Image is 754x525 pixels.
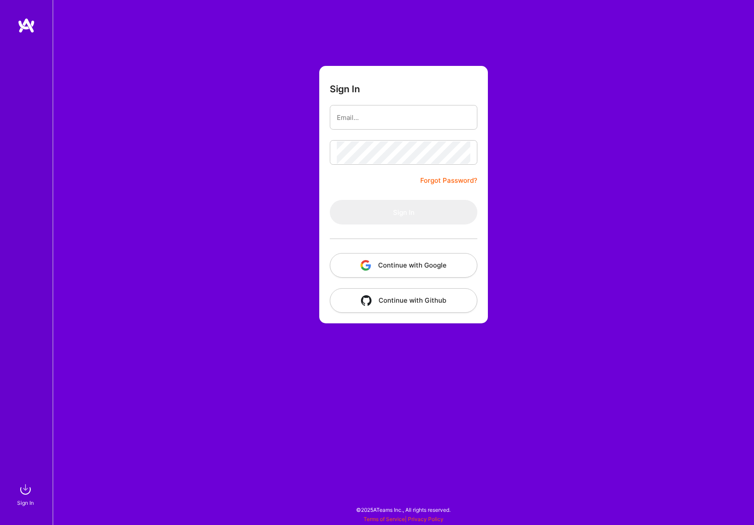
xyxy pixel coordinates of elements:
button: Continue with Github [330,288,477,313]
a: sign inSign In [18,481,34,507]
button: Sign In [330,200,477,224]
input: Email... [337,106,470,129]
img: icon [361,295,372,306]
a: Terms of Service [364,516,405,522]
img: sign in [17,481,34,498]
button: Continue with Google [330,253,477,278]
span: | [364,516,444,522]
a: Privacy Policy [408,516,444,522]
div: Sign In [17,498,34,507]
img: logo [18,18,35,33]
img: icon [361,260,371,271]
h3: Sign In [330,83,360,94]
div: © 2025 ATeams Inc., All rights reserved. [53,499,754,521]
a: Forgot Password? [420,175,477,186]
